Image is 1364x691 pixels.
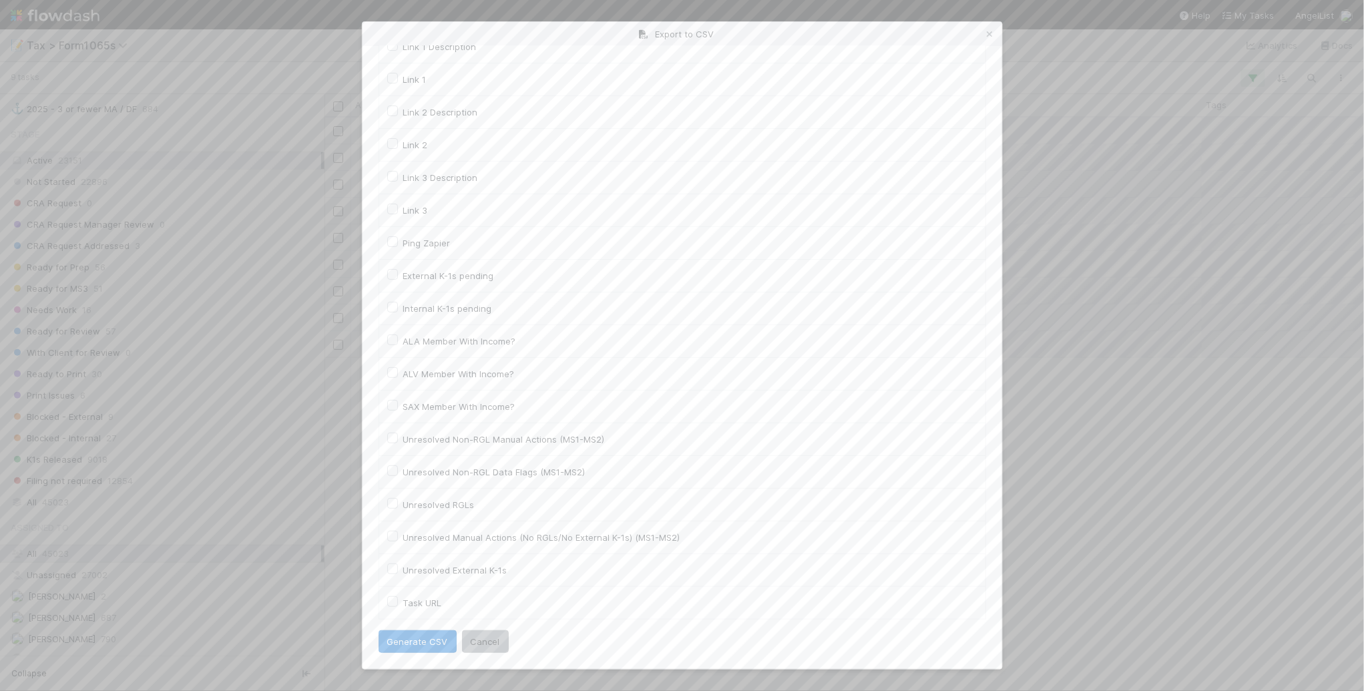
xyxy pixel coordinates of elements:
button: Generate CSV [379,630,457,653]
label: SAX Member With Income? [403,399,515,415]
label: Link 2 [403,137,428,153]
label: External K-1s pending [403,268,494,284]
label: Link 1 Description [403,39,477,55]
label: Unresolved Non-RGL Data Flags (MS1-MS2) [403,464,586,480]
label: Link 3 Description [403,170,478,186]
label: Task URL [403,595,442,611]
label: Unresolved Non-RGL Manual Actions (MS1-MS2) [403,431,605,447]
label: Link 3 [403,202,428,218]
label: Unresolved External K-1s [403,562,507,578]
label: Link 1 [403,71,427,87]
label: Unresolved RGLs [403,497,475,513]
div: Export to CSV [363,22,1002,46]
label: ALV Member With Income? [403,366,515,382]
label: ALA Member With Income? [403,333,516,349]
button: Cancel [462,630,509,653]
label: Unresolved Manual Actions (No RGLs/No External K-1s) (MS1-MS2) [403,529,680,545]
label: Link 2 Description [403,104,478,120]
label: Internal K-1s pending [403,300,492,316]
label: Ping Zapier [403,235,451,251]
